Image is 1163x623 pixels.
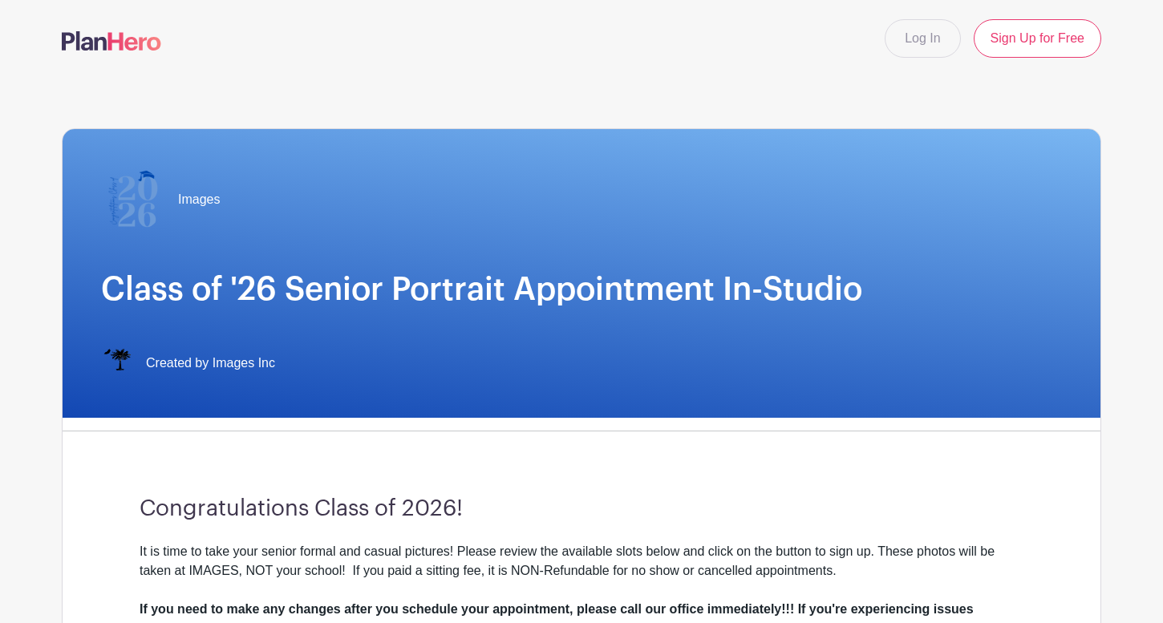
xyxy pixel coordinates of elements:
[178,190,220,209] span: Images
[885,19,960,58] a: Log In
[101,270,1062,309] h1: Class of '26 Senior Portrait Appointment In-Studio
[101,347,133,379] img: IMAGES%20logo%20transparenT%20PNG%20s.png
[146,354,275,373] span: Created by Images Inc
[62,31,161,51] img: logo-507f7623f17ff9eddc593b1ce0a138ce2505c220e1c5a4e2b4648c50719b7d32.svg
[974,19,1101,58] a: Sign Up for Free
[140,542,1023,581] div: It is time to take your senior formal and casual pictures! Please review the available slots belo...
[140,496,1023,523] h3: Congratulations Class of 2026!
[101,168,165,232] img: 2026%20logo%20(2).png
